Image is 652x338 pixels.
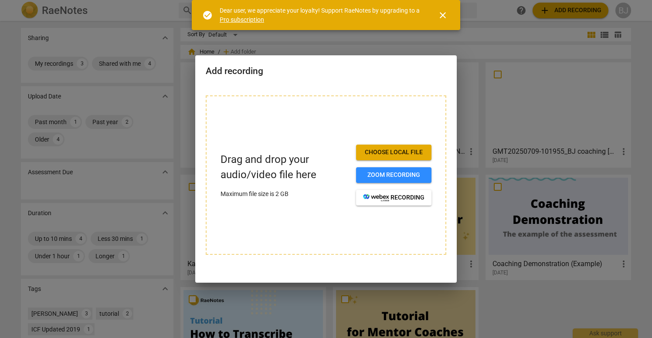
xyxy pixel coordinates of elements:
[363,193,424,202] span: recording
[432,5,453,26] button: Close
[356,190,431,206] button: recording
[206,66,446,77] h2: Add recording
[438,10,448,20] span: close
[220,16,264,23] a: Pro subscription
[221,152,349,183] p: Drag and drop your audio/video file here
[363,171,424,179] span: Zoom recording
[221,189,349,199] p: Maximum file size is 2 GB
[356,145,431,160] button: Choose local file
[356,167,431,183] button: Zoom recording
[202,10,213,20] span: check_circle
[220,6,422,24] div: Dear user, we appreciate your loyalty! Support RaeNotes by upgrading to a
[363,148,424,157] span: Choose local file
